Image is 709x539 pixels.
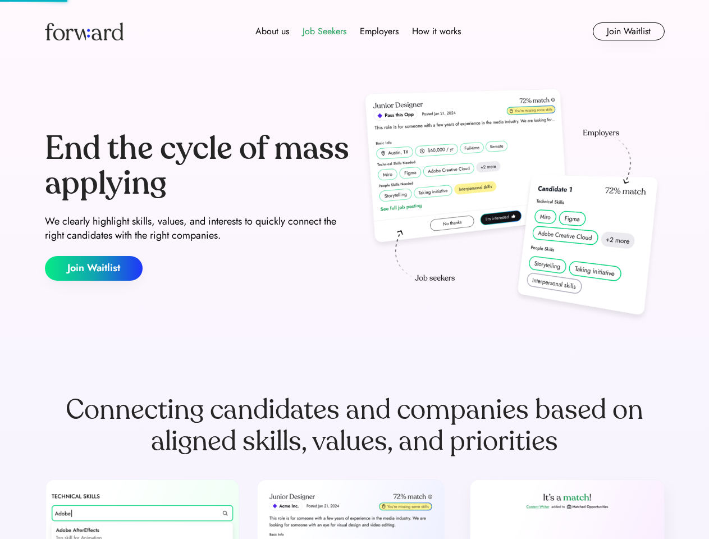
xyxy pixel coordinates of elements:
[359,85,665,327] img: hero-image.png
[45,131,350,200] div: End the cycle of mass applying
[360,25,399,38] div: Employers
[45,214,350,243] div: We clearly highlight skills, values, and interests to quickly connect the right candidates with t...
[593,22,665,40] button: Join Waitlist
[45,256,143,281] button: Join Waitlist
[45,22,123,40] img: Forward logo
[255,25,289,38] div: About us
[412,25,461,38] div: How it works
[303,25,346,38] div: Job Seekers
[45,394,665,457] div: Connecting candidates and companies based on aligned skills, values, and priorities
